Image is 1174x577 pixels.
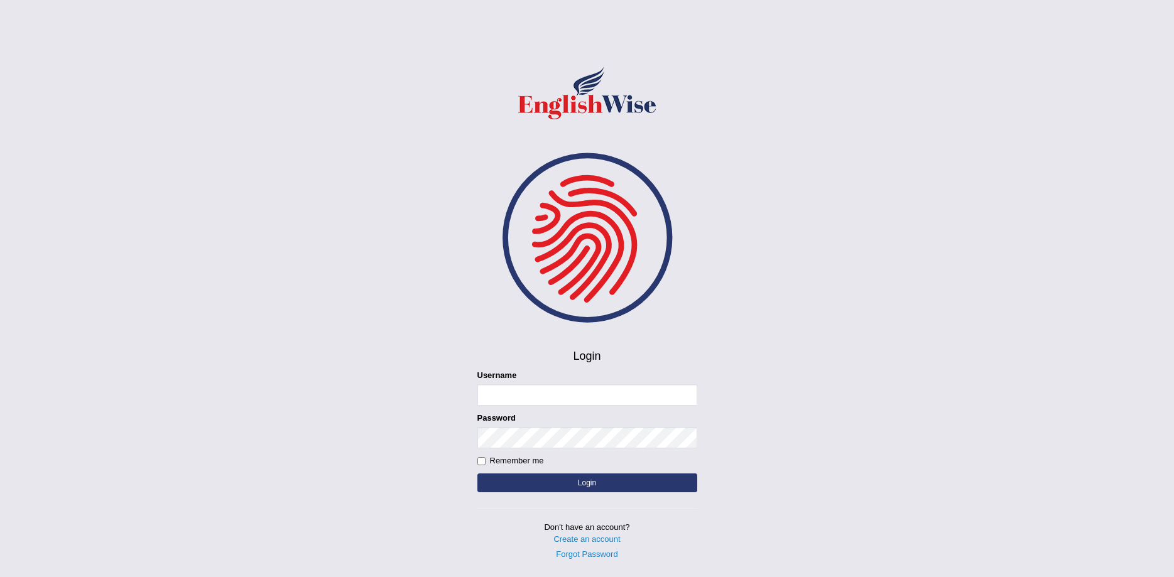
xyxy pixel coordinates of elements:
p: Don't have an account? [477,521,697,560]
img: Logo of English Wise sign in for intelligent practice with AI [516,65,659,121]
label: Remember me [477,455,544,467]
h4: Login [477,127,697,363]
a: Create an account [477,533,697,545]
a: Forgot Password [477,548,697,560]
label: Username [477,369,517,381]
input: Remember me [477,457,486,465]
label: Password [477,412,516,424]
button: Login [477,473,697,492]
